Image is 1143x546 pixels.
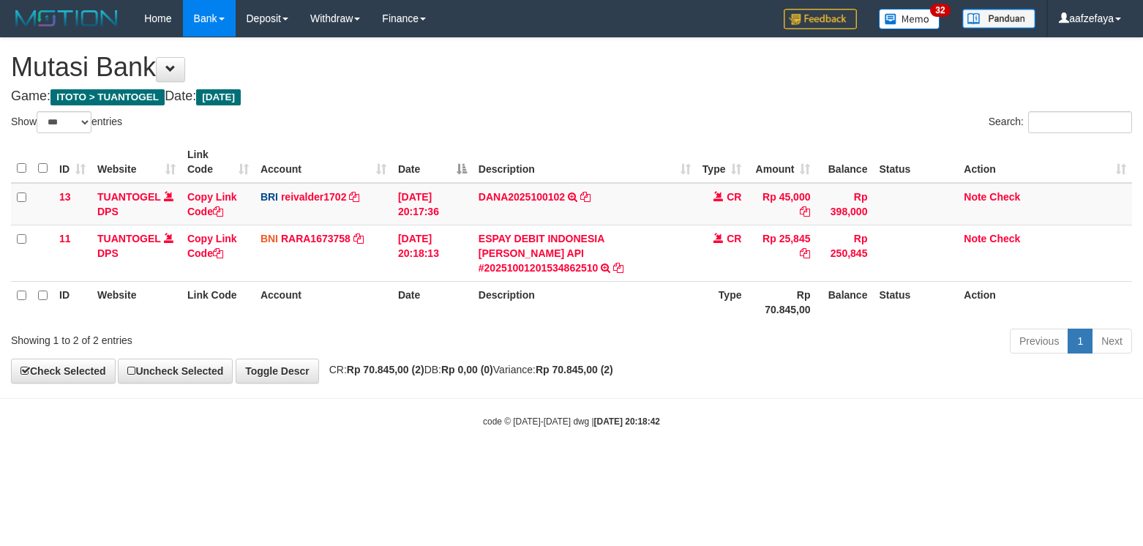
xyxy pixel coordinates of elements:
span: [DATE] [196,89,241,105]
a: Check Selected [11,359,116,384]
select: Showentries [37,111,91,133]
th: Action [958,281,1132,323]
a: Next [1092,329,1132,354]
td: DPS [91,225,181,281]
img: Button%20Memo.svg [879,9,940,29]
img: MOTION_logo.png [11,7,122,29]
a: Note [964,191,986,203]
th: Amount: activate to sort column ascending [747,141,816,183]
a: Check [989,191,1020,203]
a: Copy ESPAY DEBIT INDONESIA KOE DANA API #20251001201534862510 to clipboard [613,262,623,274]
img: Feedback.jpg [784,9,857,29]
th: Website: activate to sort column ascending [91,141,181,183]
a: DANA2025100102 [479,191,565,203]
a: Copy Rp 45,000 to clipboard [800,206,810,217]
a: ESPAY DEBIT INDONESIA [PERSON_NAME] API #20251001201534862510 [479,233,604,274]
th: Description: activate to sort column ascending [473,141,697,183]
a: reivalder1702 [281,191,347,203]
a: Copy DANA2025100102 to clipboard [580,191,591,203]
th: Link Code [181,281,255,323]
td: Rp 398,000 [816,183,873,225]
a: Copy Rp 25,845 to clipboard [800,247,810,259]
th: Account [255,281,392,323]
span: CR [727,191,741,203]
td: Rp 25,845 [747,225,816,281]
a: Copy Link Code [187,191,237,217]
a: Uncheck Selected [118,359,233,384]
a: Toggle Descr [236,359,319,384]
a: Copy reivalder1702 to clipboard [349,191,359,203]
td: [DATE] 20:18:13 [392,225,473,281]
div: Showing 1 to 2 of 2 entries [11,327,465,348]
small: code © [DATE]-[DATE] dwg | [483,416,660,427]
th: Balance [816,141,873,183]
a: RARA1673758 [281,233,351,244]
a: Copy RARA1673758 to clipboard [353,233,364,244]
th: Type [697,281,748,323]
input: Search: [1028,111,1132,133]
span: BNI [261,233,278,244]
span: ITOTO > TUANTOGEL [50,89,165,105]
h1: Mutasi Bank [11,53,1132,82]
th: Balance [816,281,873,323]
th: Status [873,141,958,183]
label: Show entries [11,111,122,133]
a: Check [989,233,1020,244]
td: DPS [91,183,181,225]
a: Previous [1010,329,1068,354]
h4: Game: Date: [11,89,1132,104]
th: ID: activate to sort column ascending [53,141,91,183]
strong: Rp 70.845,00 (2) [347,364,424,375]
th: Action: activate to sort column ascending [958,141,1132,183]
span: BRI [261,191,278,203]
th: Date: activate to sort column descending [392,141,473,183]
th: Account: activate to sort column ascending [255,141,392,183]
img: panduan.png [962,9,1035,29]
td: Rp 250,845 [816,225,873,281]
a: TUANTOGEL [97,233,161,244]
a: TUANTOGEL [97,191,161,203]
span: CR [727,233,741,244]
strong: Rp 0,00 (0) [441,364,493,375]
th: Status [873,281,958,323]
span: 32 [930,4,950,17]
strong: [DATE] 20:18:42 [594,416,660,427]
th: Description [473,281,697,323]
span: 11 [59,233,71,244]
a: Note [964,233,986,244]
strong: Rp 70.845,00 (2) [536,364,613,375]
a: Copy Link Code [187,233,237,259]
th: Rp 70.845,00 [747,281,816,323]
span: CR: DB: Variance: [322,364,613,375]
th: Link Code: activate to sort column ascending [181,141,255,183]
a: 1 [1068,329,1093,354]
td: Rp 45,000 [747,183,816,225]
th: Type: activate to sort column ascending [697,141,748,183]
th: Date [392,281,473,323]
td: [DATE] 20:17:36 [392,183,473,225]
th: ID [53,281,91,323]
label: Search: [989,111,1132,133]
span: 13 [59,191,71,203]
th: Website [91,281,181,323]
